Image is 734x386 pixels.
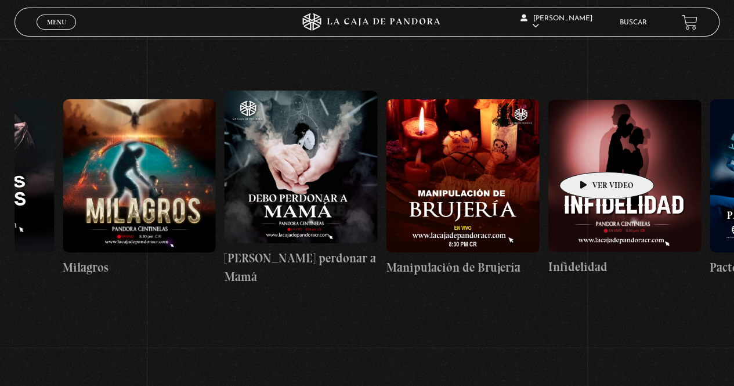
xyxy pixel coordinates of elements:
h4: Manipulación de Brujería [386,258,540,277]
a: [PERSON_NAME] perdonar a Mamá [225,38,378,338]
span: [PERSON_NAME] [520,15,592,30]
span: Menu [47,19,66,26]
a: Infidelidad [548,38,702,338]
span: Cerrar [43,28,70,37]
a: Milagros [63,38,216,338]
h4: [PERSON_NAME] perdonar a Mamá [225,249,378,286]
h4: Infidelidad [548,258,702,276]
a: Manipulación de Brujería [386,38,540,338]
a: Buscar [620,19,647,26]
a: View your shopping cart [682,15,697,30]
button: Previous [15,9,35,30]
h4: Milagros [63,258,216,277]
